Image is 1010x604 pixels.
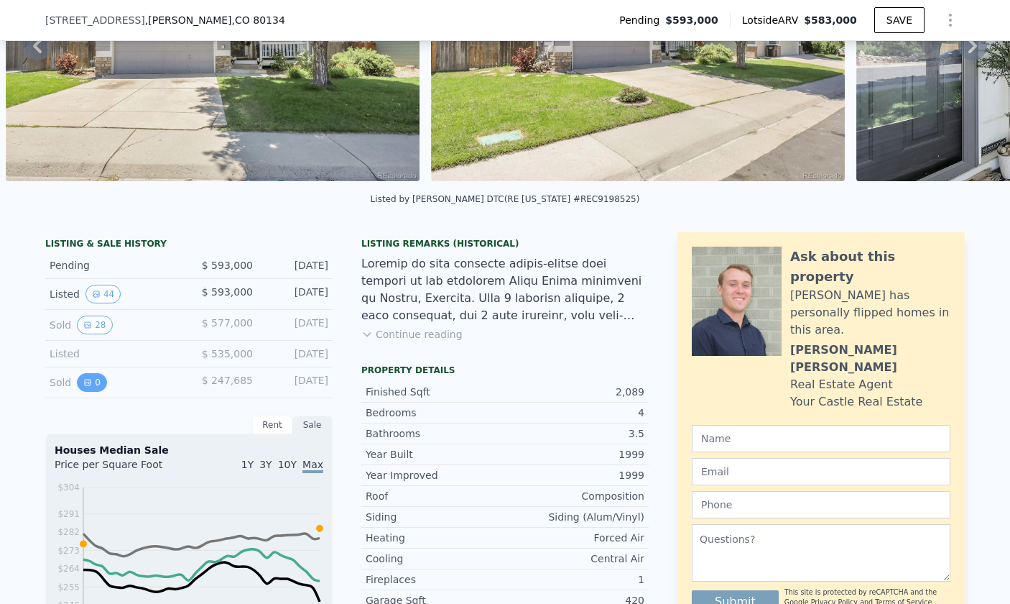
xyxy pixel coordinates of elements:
[692,458,950,485] input: Email
[302,459,323,473] span: Max
[804,14,857,26] span: $583,000
[505,531,644,545] div: Forced Air
[50,258,177,273] div: Pending
[202,375,253,386] span: $ 247,685
[264,258,328,273] div: [DATE]
[57,482,80,493] tspan: $304
[366,552,505,566] div: Cooling
[366,406,505,420] div: Bedrooms
[505,385,644,399] div: 2,089
[366,468,505,482] div: Year Improved
[57,527,80,537] tspan: $282
[252,416,292,434] div: Rent
[366,510,505,524] div: Siding
[361,365,649,376] div: Property details
[361,238,649,250] div: Listing Remarks (Historical)
[366,447,505,462] div: Year Built
[936,6,965,35] button: Show Options
[505,510,644,524] div: Siding (Alum/Vinyl)
[366,426,505,441] div: Bathrooms
[505,468,644,482] div: 1999
[57,509,80,519] tspan: $291
[202,260,253,271] span: $ 593,000
[371,194,640,204] div: Listed by [PERSON_NAME] DTC (RE [US_STATE] #REC9198525)
[55,457,189,480] div: Price per Square Foot
[361,327,463,342] button: Continue reading
[366,489,505,503] div: Roof
[505,406,644,420] div: 4
[264,373,328,392] div: [DATE]
[692,491,950,518] input: Phone
[264,316,328,334] div: [DATE]
[77,316,112,334] button: View historical data
[366,572,505,587] div: Fireplaces
[50,285,177,303] div: Listed
[241,459,254,470] span: 1Y
[790,287,950,339] div: [PERSON_NAME] has personally flipped homes in this area.
[790,247,950,287] div: Ask about this property
[874,7,925,33] button: SAVE
[45,238,333,252] div: LISTING & SALE HISTORY
[790,342,950,376] div: [PERSON_NAME] [PERSON_NAME]
[505,489,644,503] div: Composition
[85,285,121,303] button: View historical data
[278,459,297,470] span: 10Y
[505,426,644,441] div: 3.5
[264,347,328,361] div: [DATE]
[232,14,285,26] span: , CO 80134
[665,13,718,27] span: $593,000
[202,317,253,329] span: $ 577,000
[45,13,145,27] span: [STREET_ADDRESS]
[145,13,285,27] span: , [PERSON_NAME]
[292,416,333,434] div: Sale
[57,564,80,574] tspan: $264
[50,373,177,392] div: Sold
[366,531,505,545] div: Heating
[505,447,644,462] div: 1999
[619,13,665,27] span: Pending
[264,285,328,303] div: [DATE]
[505,552,644,566] div: Central Air
[50,316,177,334] div: Sold
[259,459,272,470] span: 3Y
[790,393,922,411] div: Your Castle Real Estate
[742,13,804,27] span: Lotside ARV
[361,255,649,324] div: Loremip do sita consecte adipis-elitse doei tempori ut lab etdolorem Aliqu Enima minimveni qu Nos...
[202,286,253,298] span: $ 593,000
[50,347,177,361] div: Listed
[77,373,107,392] button: View historical data
[202,348,253,360] span: $ 535,000
[57,582,80,592] tspan: $255
[790,376,893,393] div: Real Estate Agent
[57,546,80,556] tspan: $273
[366,385,505,399] div: Finished Sqft
[55,443,323,457] div: Houses Median Sale
[505,572,644,587] div: 1
[692,425,950,452] input: Name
